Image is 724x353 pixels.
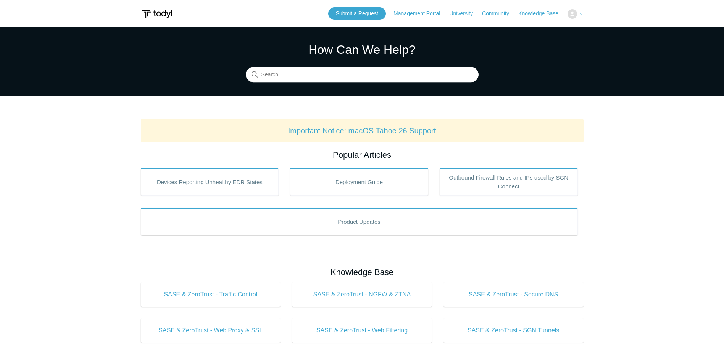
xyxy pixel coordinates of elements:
[246,40,479,59] h1: How Can We Help?
[141,282,281,307] a: SASE & ZeroTrust - Traffic Control
[393,10,448,18] a: Management Portal
[141,266,584,279] h2: Knowledge Base
[141,149,584,161] h2: Popular Articles
[152,290,269,299] span: SASE & ZeroTrust - Traffic Control
[455,290,572,299] span: SASE & ZeroTrust - Secure DNS
[141,168,279,196] a: Devices Reporting Unhealthy EDR States
[303,290,421,299] span: SASE & ZeroTrust - NGFW & ZTNA
[449,10,480,18] a: University
[246,67,479,83] input: Search
[482,10,517,18] a: Community
[292,282,432,307] a: SASE & ZeroTrust - NGFW & ZTNA
[440,168,578,196] a: Outbound Firewall Rules and IPs used by SGN Connect
[518,10,566,18] a: Knowledge Base
[141,208,578,235] a: Product Updates
[303,326,421,335] span: SASE & ZeroTrust - Web Filtering
[455,326,572,335] span: SASE & ZeroTrust - SGN Tunnels
[152,326,269,335] span: SASE & ZeroTrust - Web Proxy & SSL
[141,318,281,343] a: SASE & ZeroTrust - Web Proxy & SSL
[290,168,428,196] a: Deployment Guide
[292,318,432,343] a: SASE & ZeroTrust - Web Filtering
[141,7,173,21] img: Todyl Support Center Help Center home page
[443,318,584,343] a: SASE & ZeroTrust - SGN Tunnels
[328,7,386,20] a: Submit a Request
[288,126,436,135] a: Important Notice: macOS Tahoe 26 Support
[443,282,584,307] a: SASE & ZeroTrust - Secure DNS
